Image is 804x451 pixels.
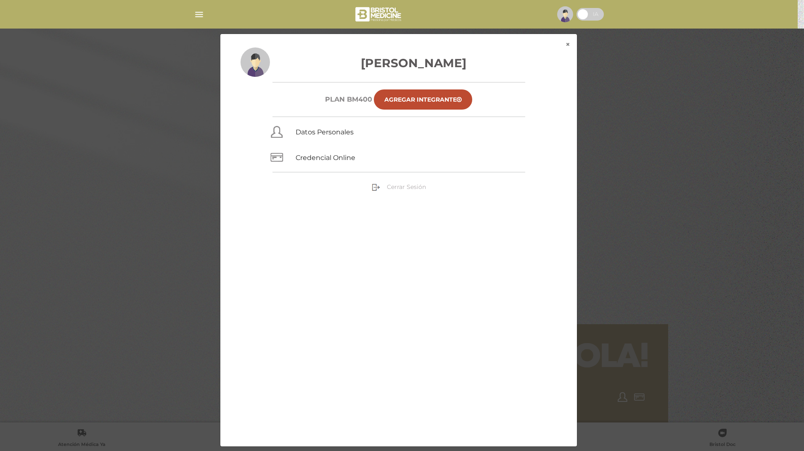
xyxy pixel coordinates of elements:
[372,183,426,191] a: Cerrar Sesión
[559,34,577,55] button: ×
[387,183,426,191] span: Cerrar Sesión
[325,95,372,103] h6: Plan BM400
[194,9,204,20] img: Cober_menu-lines-white.svg
[354,4,404,24] img: bristol-medicine-blanco.png
[241,54,557,72] h3: [PERSON_NAME]
[557,6,573,22] img: profile-placeholder.svg
[372,183,380,191] img: sign-out.png
[296,128,354,136] a: Datos Personales
[241,47,270,77] img: profile-placeholder.svg
[296,154,355,162] a: Credencial Online
[374,89,472,110] a: Agregar Integrante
